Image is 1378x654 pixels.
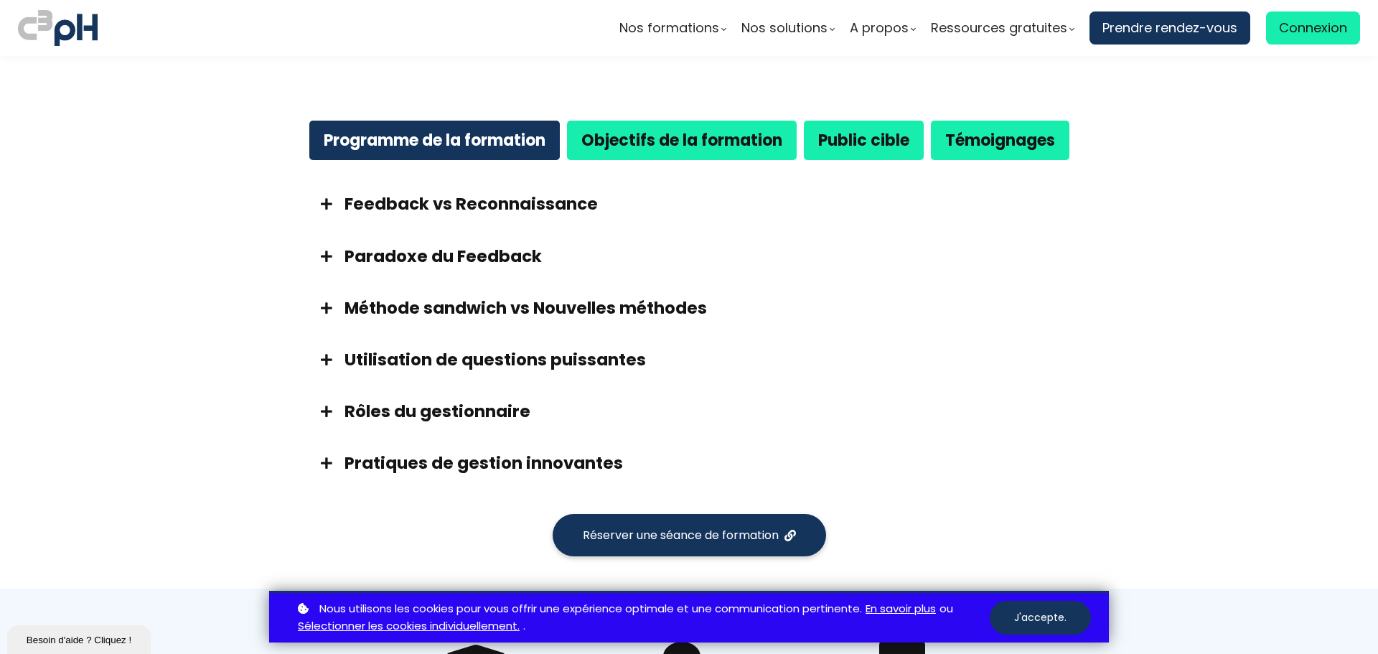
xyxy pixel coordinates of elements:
span: Ressources gratuites [931,17,1067,39]
button: J'accepte. [990,601,1091,635]
span: Nous utilisons les cookies pour vous offrir une expérience optimale et une communication pertinente. [319,600,862,618]
b: Public cible [818,129,909,151]
button: Réserver une séance de formation [553,514,826,556]
h3: Paradoxe du Feedback [344,245,1069,268]
b: Programme de la formation [324,129,545,151]
span: Prendre rendez-vous [1102,17,1237,39]
span: Connexion [1279,17,1347,39]
strong: Objectifs de la formation [581,129,782,151]
iframe: chat widget [7,622,154,654]
h3: Pratiques de gestion innovantes [344,452,1069,475]
h3: Feedback vs Reconnaissance [344,192,1069,215]
a: Prendre rendez-vous [1089,11,1250,45]
h3: Rôles du gestionnaire [344,400,1069,423]
span: Nos formations [619,17,719,39]
img: logo C3PH [18,7,98,49]
a: En savoir plus [866,600,936,618]
h3: Utilisation de questions puissantes [344,348,1069,371]
b: Témoignages [945,129,1055,151]
h3: Méthode sandwich vs Nouvelles méthodes [344,296,1069,319]
p: ou . [294,600,990,636]
span: Réserver une séance de formation [583,526,779,544]
span: Nos solutions [741,17,828,39]
span: A propos [850,17,909,39]
a: Sélectionner les cookies individuellement. [298,617,520,635]
a: Connexion [1266,11,1360,45]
